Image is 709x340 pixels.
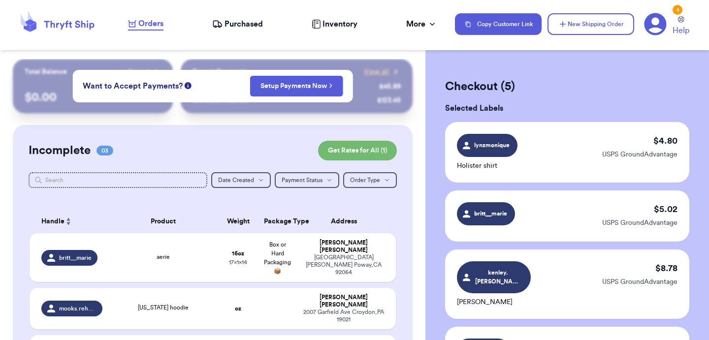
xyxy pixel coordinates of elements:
[29,143,91,158] h2: Incomplete
[59,305,97,312] span: mooks.rehomies
[282,177,322,183] span: Payment Status
[602,218,677,228] p: USPS GroundAdvantage
[25,67,67,77] p: Total Balance
[83,80,183,92] span: Want to Accept Payments?
[128,18,163,31] a: Orders
[445,102,689,114] h3: Selected Labels
[322,18,357,30] span: Inventory
[218,177,254,183] span: Date Created
[602,150,677,159] p: USPS GroundAdvantage
[312,18,357,30] a: Inventory
[303,294,384,309] div: [PERSON_NAME] [PERSON_NAME]
[473,209,508,218] span: britt__marie
[138,305,189,310] span: [US_STATE] hoodie
[654,202,677,216] p: $ 5.02
[229,259,247,265] span: 17 x 1 x 14
[474,141,510,150] span: lynzmonique
[108,210,219,233] th: Product
[406,18,437,30] div: More
[275,172,339,188] button: Payment Status
[264,242,291,274] span: Box or Hard Packaging 📦
[225,18,263,30] span: Purchased
[138,18,163,30] span: Orders
[193,67,247,77] p: Recent Payments
[364,67,401,77] a: View all
[673,5,682,15] div: 3
[445,79,689,94] h2: Checkout ( 5 )
[653,134,677,148] p: $ 4.80
[364,67,389,77] span: View all
[211,172,271,188] button: Date Created
[548,13,634,35] button: New Shipping Order
[475,268,522,286] span: kenley.[PERSON_NAME]
[655,261,677,275] p: $ 8.78
[455,13,542,35] button: Copy Customer Link
[41,216,64,227] span: Handle
[602,277,677,287] p: USPS GroundAdvantage
[297,210,396,233] th: Address
[379,82,401,92] div: $ 45.99
[303,239,384,254] div: [PERSON_NAME] [PERSON_NAME]
[673,25,689,36] span: Help
[457,297,531,307] p: [PERSON_NAME]
[350,177,380,183] span: Order Type
[157,254,170,260] span: aerie
[303,309,384,323] div: 2007 Garfield Ave Croydon , PA 19021
[64,216,72,227] button: Sort ascending
[258,210,297,233] th: Package Type
[128,67,149,77] span: Payout
[260,81,333,91] a: Setup Payments Now
[25,90,161,105] p: $ 0.00
[97,146,113,155] span: 03
[457,161,517,171] p: Holister shirt
[673,16,689,36] a: Help
[644,13,667,35] a: 3
[128,67,161,77] a: Payout
[212,18,263,30] a: Purchased
[250,76,343,96] button: Setup Payments Now
[219,210,258,233] th: Weight
[318,141,397,160] button: Get Rates for All (1)
[343,172,397,188] button: Order Type
[59,254,92,262] span: britt__marie
[235,306,241,311] strong: oz
[377,95,401,105] div: $ 123.45
[303,254,384,276] div: [GEOGRAPHIC_DATA][PERSON_NAME] Poway , CA 92064
[232,250,244,256] strong: 16 oz
[29,172,207,188] input: Search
